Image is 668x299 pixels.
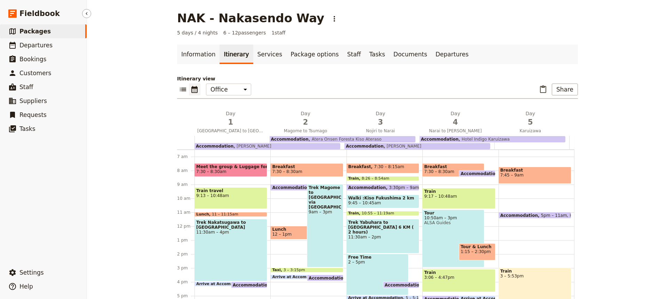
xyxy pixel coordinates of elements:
span: 2 – 5pm [348,260,407,265]
span: Departures [19,42,53,49]
a: Information [177,45,220,64]
span: 9:13 – 10:48am [196,193,265,198]
span: Settings [19,269,44,276]
div: Taxi3 – 3:15pm [270,268,343,273]
span: Free Time [348,255,407,260]
span: Trek Magome to [GEOGRAPHIC_DATA] via [GEOGRAPHIC_DATA] [309,185,342,210]
span: Breakfast [500,168,570,173]
span: 7:30 – 8:30am [196,169,226,174]
span: Karuizawa [494,128,566,134]
span: Tour & Lunch [461,244,494,249]
span: Arrive at Accommodation [272,275,329,279]
div: Walki :Kiso Fukushima 2 km9:45 – 10:45am [347,195,419,208]
div: Accommodation4pm – 9am [270,184,332,191]
div: Trek Yabuhara to [GEOGRAPHIC_DATA] 6 KM ( 2 hours)11:30am – 2pm [347,219,419,253]
span: Accommodation [272,185,313,190]
span: Train [348,211,362,215]
span: 5 [497,117,564,127]
span: 3 – 3:15pm [284,268,305,272]
div: Accommodation [383,282,420,288]
span: 5 days / 4 nights [177,29,218,36]
div: 4 pm [177,279,194,285]
p: Itinerary view [177,75,578,82]
a: Itinerary [220,45,253,64]
span: 9am – 3pm [309,210,342,214]
span: 10:50am – 3pm [424,215,483,220]
span: Packages [19,28,51,35]
span: 7:30 – 8:30am [424,169,454,174]
span: 1 [197,117,264,127]
span: Accommodation [271,137,309,142]
span: 4 [422,117,488,127]
span: Staff [19,84,33,91]
span: Lunch [272,227,331,232]
span: 8:26 – 8:54am [362,176,389,181]
span: ALSA Guides [424,220,483,225]
span: [PERSON_NAME] [383,144,421,149]
div: Accommodation [307,275,343,281]
span: Tasks [19,125,35,132]
div: 9 am [177,182,194,187]
span: Requests [19,111,47,118]
span: Train [348,176,362,181]
span: 10:55 – 11:19am [362,211,394,215]
button: List view [177,84,189,95]
span: 7:30 – 8:30am [272,169,302,174]
div: Accommodation[PERSON_NAME] [344,143,490,149]
a: Services [253,45,287,64]
h1: NAK - Nakasendo Way [177,11,324,25]
span: 7:30 – 8:15am [374,164,404,172]
button: Hide menu [82,9,91,18]
div: 7 am [177,154,194,159]
span: 11:30am – 2pm [348,235,417,239]
span: Train [500,269,570,274]
a: Staff [343,45,365,64]
span: Accommodation [385,283,426,287]
span: Help [19,283,33,290]
span: Trek Nakatsugawa to [GEOGRAPHIC_DATA] [196,220,265,230]
button: Calendar view [189,84,200,95]
span: 1 staff [271,29,285,36]
span: [GEOGRAPHIC_DATA] to [GEOGRAPHIC_DATA] [194,128,267,134]
h2: Day [272,110,339,127]
span: [PERSON_NAME] [233,144,271,149]
div: 5 pm [177,293,194,299]
span: Taxi [272,268,283,272]
span: 6 – 12 passengers [223,29,266,36]
div: Train10:55 – 11:19am [347,211,419,216]
span: Tour [424,211,483,215]
h2: Day [497,110,564,127]
span: Walki :Kiso Fukushima 2 km [348,196,417,200]
a: Departures [431,45,473,64]
button: Day3Nojiri to Narai [344,110,419,136]
span: 9:45 – 10:45am [348,200,381,205]
button: Share [552,84,578,95]
div: Breakfast7:45 – 9am [499,167,571,184]
div: Breakfast7:30 – 8:15am [347,163,419,173]
span: Breakfast [348,164,374,169]
span: 11 – 11:15am [212,212,238,217]
div: Train9:17 – 10:48am [422,188,495,209]
span: 1:15 – 2:30pm [461,249,494,254]
span: Accommodation [196,144,233,149]
span: 2 [272,117,339,127]
span: Accommodation [309,276,349,280]
span: Accommodation [233,283,273,287]
span: 5pm – 11am [541,213,567,218]
div: Accommodation [231,282,268,288]
div: AccommodationHotel Indigo Karuizawa [420,136,565,142]
div: Accommodation3:30pm – 9amAtera Onsen Foresta Kiso Ateraso [347,184,419,191]
span: Fieldbook [19,8,60,19]
span: 12 – 1pm [272,232,292,237]
div: Lunch11 – 11:15am [194,212,267,217]
div: Meet the group & Luggage forwarding arranged7:30 – 8:30am [194,163,267,177]
div: 2 pm [177,251,194,257]
div: 3 pm [177,265,194,271]
span: Atera Onsen Foresta Kiso Ateraso [309,137,382,142]
span: 9:17 – 10:48am [424,194,493,199]
span: Arrive at Accommodation [196,282,254,286]
div: Accommodation[PERSON_NAME]Accommodation[PERSON_NAME]AccommodationAtera Onsen Foresta Kiso Ateraso... [194,136,570,149]
span: 11:30am – 4pm [196,230,265,235]
div: Accommodation5pm – 11amHotel Indigo Karuizawa [499,212,571,219]
div: Trek Magome to [GEOGRAPHIC_DATA] via [GEOGRAPHIC_DATA]9am – 3pm [307,184,343,267]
